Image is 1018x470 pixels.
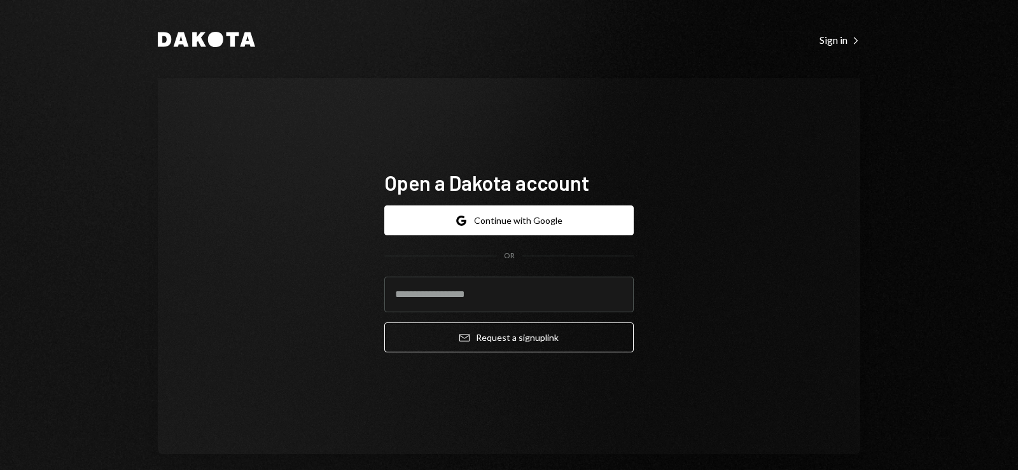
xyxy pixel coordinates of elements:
h1: Open a Dakota account [384,170,634,195]
button: Request a signuplink [384,322,634,352]
div: Sign in [819,34,860,46]
a: Sign in [819,32,860,46]
button: Continue with Google [384,205,634,235]
div: OR [504,251,515,261]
